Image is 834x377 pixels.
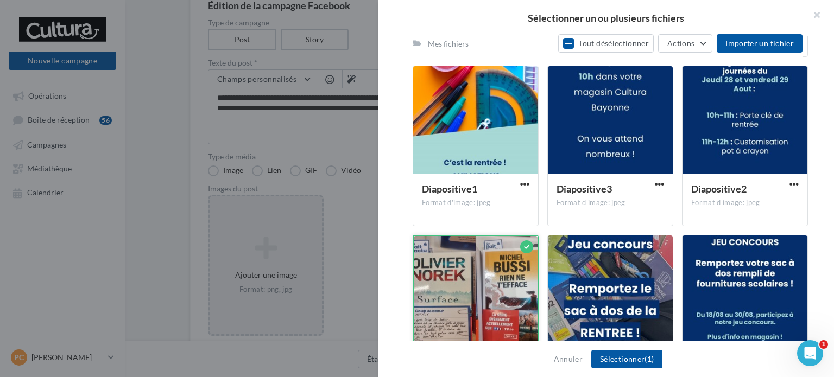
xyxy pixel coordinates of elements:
span: (1) [645,354,654,363]
span: Actions [667,39,694,48]
button: Actions [658,34,712,53]
span: 1 [819,340,828,349]
span: Diapositive1 [422,183,477,195]
span: Diapositive3 [557,183,612,195]
div: Format d'image: jpeg [422,198,529,208]
div: Format d'image: jpeg [691,198,799,208]
span: Diapositive2 [691,183,747,195]
button: Annuler [549,353,587,366]
div: Format d'image: jpeg [557,198,664,208]
div: Mes fichiers [428,39,469,49]
button: Importer un fichier [717,34,803,53]
h2: Sélectionner un ou plusieurs fichiers [395,13,817,23]
iframe: Intercom live chat [797,340,823,366]
button: Tout désélectionner [558,34,654,53]
button: Sélectionner(1) [591,350,662,368]
span: Importer un fichier [725,39,794,48]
